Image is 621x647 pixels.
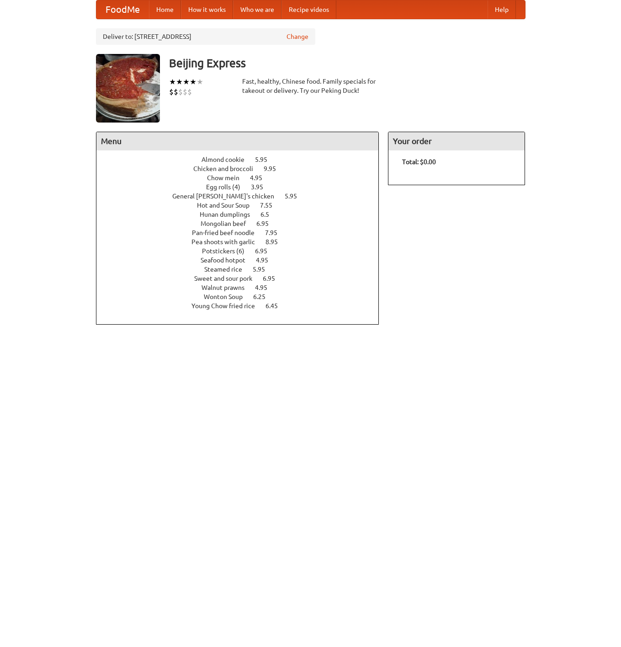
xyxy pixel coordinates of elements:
a: FoodMe [96,0,149,19]
span: 5.95 [255,156,276,163]
a: Seafood hotpot 4.95 [201,257,285,264]
h4: Your order [388,132,525,150]
span: Almond cookie [202,156,254,163]
span: Young Chow fried rice [191,302,264,310]
span: 4.95 [250,174,271,182]
div: Fast, healthy, Chinese food. Family specials for takeout or delivery. Try our Peking Duck! [242,77,379,95]
span: 9.95 [264,165,285,172]
li: ★ [183,77,190,87]
li: $ [169,87,174,97]
a: Steamed rice 5.95 [204,266,282,273]
span: 7.95 [265,229,287,236]
b: Total: $0.00 [402,158,436,166]
li: ★ [190,77,196,87]
a: Walnut prawns 4.95 [202,284,284,291]
span: 3.95 [251,183,272,191]
span: Mongolian beef [201,220,255,227]
a: Help [488,0,516,19]
span: 6.95 [263,275,284,282]
span: 6.25 [253,293,275,300]
span: Chow mein [207,174,249,182]
span: Hunan dumplings [200,211,259,218]
a: Pea shoots with garlic 8.95 [191,238,295,246]
span: 6.5 [260,211,278,218]
span: Hot and Sour Soup [197,202,259,209]
a: General [PERSON_NAME]'s chicken 5.95 [172,192,314,200]
h3: Beijing Express [169,54,525,72]
div: Deliver to: [STREET_ADDRESS] [96,28,315,45]
li: $ [187,87,192,97]
li: ★ [196,77,203,87]
span: 6.95 [256,220,278,227]
a: Hunan dumplings 6.5 [200,211,286,218]
a: Mongolian beef 6.95 [201,220,286,227]
span: 8.95 [265,238,287,246]
span: Sweet and sour pork [194,275,261,282]
li: $ [183,87,187,97]
img: angular.jpg [96,54,160,123]
a: Recipe videos [281,0,336,19]
a: Pan-fried beef noodle 7.95 [192,229,294,236]
span: 6.95 [255,247,276,255]
span: Pea shoots with garlic [191,238,264,246]
span: 5.95 [253,266,274,273]
span: Pan-fried beef noodle [192,229,264,236]
span: 4.95 [255,284,276,291]
li: $ [174,87,178,97]
a: Egg rolls (4) 3.95 [206,183,280,191]
span: 5.95 [285,192,306,200]
a: Who we are [233,0,281,19]
a: Young Chow fried rice 6.45 [191,302,295,310]
li: $ [178,87,183,97]
a: Chicken and broccoli 9.95 [193,165,293,172]
a: How it works [181,0,233,19]
a: Almond cookie 5.95 [202,156,284,163]
li: ★ [169,77,176,87]
span: Chicken and broccoli [193,165,262,172]
span: Egg rolls (4) [206,183,249,191]
h4: Menu [96,132,379,150]
span: 6.45 [265,302,287,310]
span: Steamed rice [204,266,251,273]
span: Walnut prawns [202,284,254,291]
li: ★ [176,77,183,87]
a: Hot and Sour Soup 7.55 [197,202,289,209]
span: Potstickers (6) [202,247,254,255]
span: Wonton Soup [204,293,252,300]
span: 7.55 [260,202,281,209]
a: Chow mein 4.95 [207,174,279,182]
span: 4.95 [256,257,277,264]
a: Home [149,0,181,19]
a: Potstickers (6) 6.95 [202,247,284,255]
a: Change [287,32,308,41]
a: Sweet and sour pork 6.95 [194,275,292,282]
span: Seafood hotpot [201,257,255,264]
a: Wonton Soup 6.25 [204,293,282,300]
span: General [PERSON_NAME]'s chicken [172,192,283,200]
